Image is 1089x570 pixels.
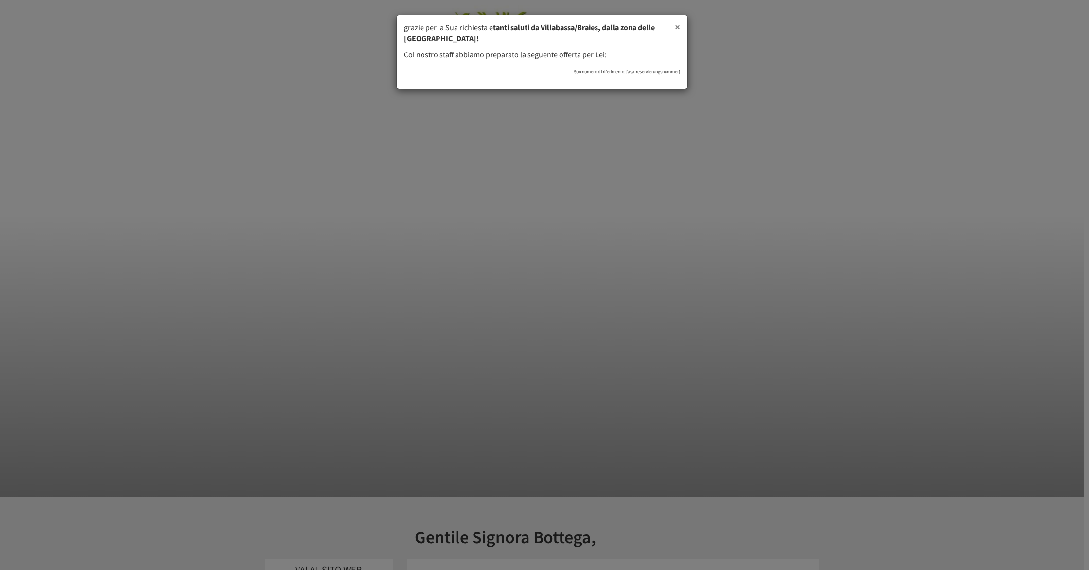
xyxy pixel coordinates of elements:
[404,22,680,45] p: grazie per la Sua richiesta e
[675,22,680,33] button: Close
[404,50,680,61] p: Col nostro staff abbiamo preparato la seguente offerta per Lei:
[675,20,680,35] span: ×
[574,69,680,75] span: Suo numero di riferimento: [asa-reservierungsnummer]
[404,22,655,44] strong: tanti saluti da Villabassa/Braies, dalla zona delle [GEOGRAPHIC_DATA]!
